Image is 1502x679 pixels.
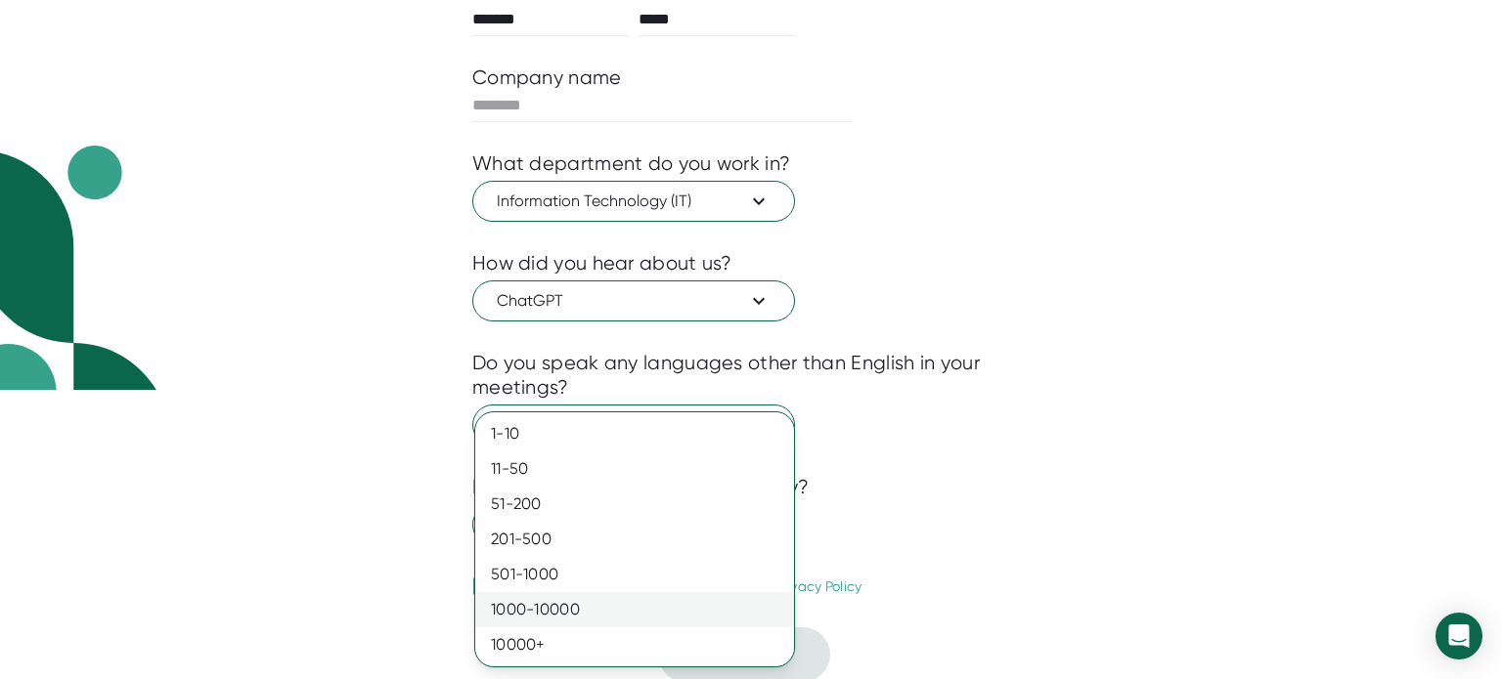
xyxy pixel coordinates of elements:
[475,592,794,627] div: 1000-10000
[475,522,794,557] div: 201-500
[475,627,794,662] div: 10000+
[475,487,794,522] div: 51-200
[1436,613,1482,659] div: Open Intercom Messenger
[475,557,794,592] div: 501-1000
[475,416,794,451] div: 1-10
[475,451,794,487] div: 11-50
